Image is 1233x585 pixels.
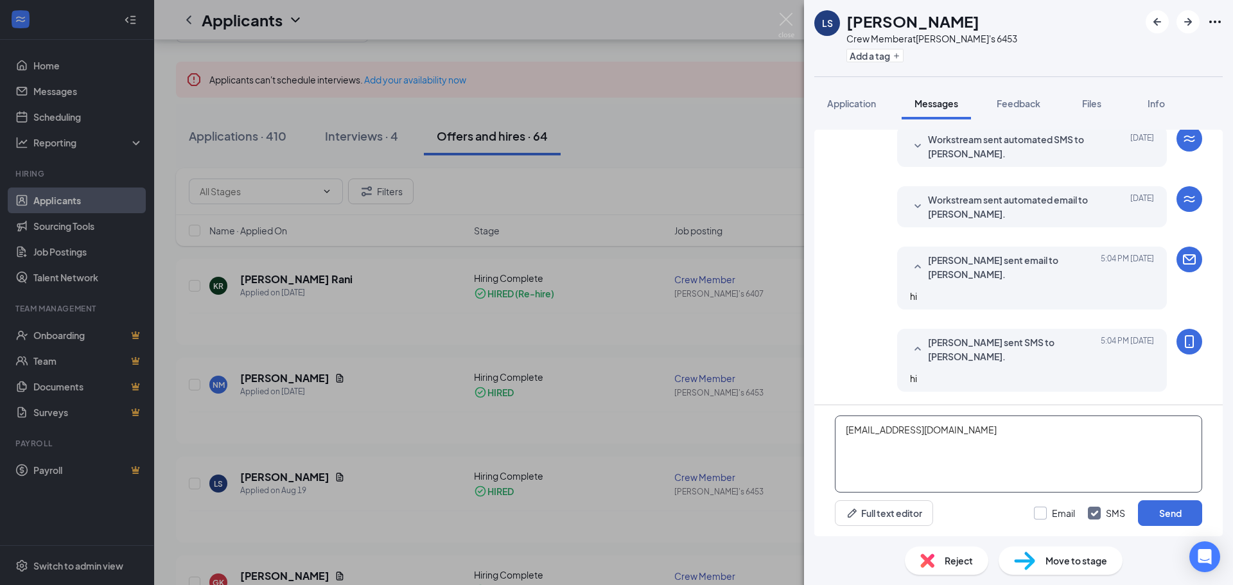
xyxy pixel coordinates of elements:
[846,10,979,32] h1: [PERSON_NAME]
[1180,14,1196,30] svg: ArrowRight
[1176,10,1200,33] button: ArrowRight
[910,290,917,302] span: hi
[945,554,973,568] span: Reject
[1182,131,1197,146] svg: WorkstreamLogo
[1150,14,1165,30] svg: ArrowLeftNew
[1130,132,1154,161] span: [DATE]
[1207,14,1223,30] svg: Ellipses
[846,32,1017,45] div: Crew Member at [PERSON_NAME]'s 6453
[914,98,958,109] span: Messages
[893,52,900,60] svg: Plus
[1082,98,1101,109] span: Files
[835,500,933,526] button: Full text editorPen
[1130,193,1154,221] span: [DATE]
[1101,335,1154,363] span: [DATE] 5:04 PM
[910,139,925,154] svg: SmallChevronDown
[928,335,1096,363] span: [PERSON_NAME] sent SMS to [PERSON_NAME].
[1045,554,1107,568] span: Move to stage
[910,259,925,275] svg: SmallChevronUp
[835,415,1202,493] textarea: [EMAIL_ADDRESS][DOMAIN_NAME]
[928,253,1096,281] span: [PERSON_NAME] sent email to [PERSON_NAME].
[846,49,904,62] button: PlusAdd a tag
[1182,191,1197,207] svg: WorkstreamLogo
[827,98,876,109] span: Application
[1138,500,1202,526] button: Send
[1148,98,1165,109] span: Info
[1182,334,1197,349] svg: MobileSms
[1101,253,1154,281] span: [DATE] 5:04 PM
[1189,541,1220,572] div: Open Intercom Messenger
[928,132,1096,161] span: Workstream sent automated SMS to [PERSON_NAME].
[1146,10,1169,33] button: ArrowLeftNew
[822,17,833,30] div: LS
[846,507,859,520] svg: Pen
[1182,252,1197,267] svg: Email
[910,372,917,384] span: hi
[910,342,925,357] svg: SmallChevronUp
[997,98,1040,109] span: Feedback
[910,199,925,214] svg: SmallChevronDown
[928,193,1096,221] span: Workstream sent automated email to [PERSON_NAME].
